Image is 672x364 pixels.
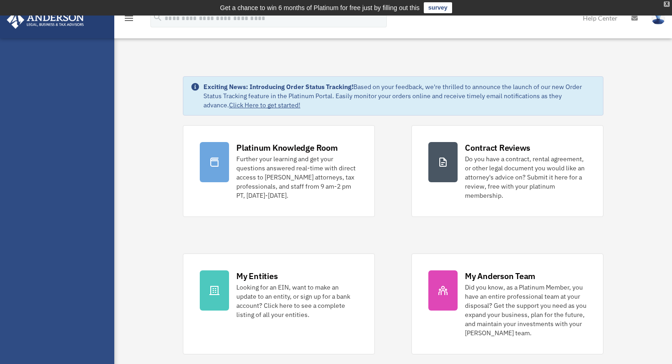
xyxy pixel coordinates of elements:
div: Contract Reviews [465,142,530,153]
i: menu [123,13,134,24]
div: Did you know, as a Platinum Member, you have an entire professional team at your disposal? Get th... [465,283,587,338]
div: Get a chance to win 6 months of Platinum for free just by filling out this [220,2,420,13]
i: search [153,12,163,22]
a: Contract Reviews Do you have a contract, rental agreement, or other legal document you would like... [411,125,603,217]
div: Looking for an EIN, want to make an update to an entity, or sign up for a bank account? Click her... [236,283,358,319]
a: My Entities Looking for an EIN, want to make an update to an entity, or sign up for a bank accoun... [183,253,375,354]
img: User Pic [651,11,665,25]
div: Do you have a contract, rental agreement, or other legal document you would like an attorney's ad... [465,154,587,200]
div: My Anderson Team [465,270,535,282]
div: My Entities [236,270,277,282]
div: Based on your feedback, we're thrilled to announce the launch of our new Order Status Tracking fe... [203,82,596,110]
a: Platinum Knowledge Room Further your learning and get your questions answered real-time with dire... [183,125,375,217]
a: survey [424,2,452,13]
a: Click Here to get started! [229,101,300,109]
img: Anderson Advisors Platinum Portal [4,11,87,29]
div: Platinum Knowledge Room [236,142,338,153]
div: close [664,1,670,7]
strong: Exciting News: Introducing Order Status Tracking! [203,83,353,91]
a: menu [123,16,134,24]
div: Further your learning and get your questions answered real-time with direct access to [PERSON_NAM... [236,154,358,200]
a: My Anderson Team Did you know, as a Platinum Member, you have an entire professional team at your... [411,253,603,354]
